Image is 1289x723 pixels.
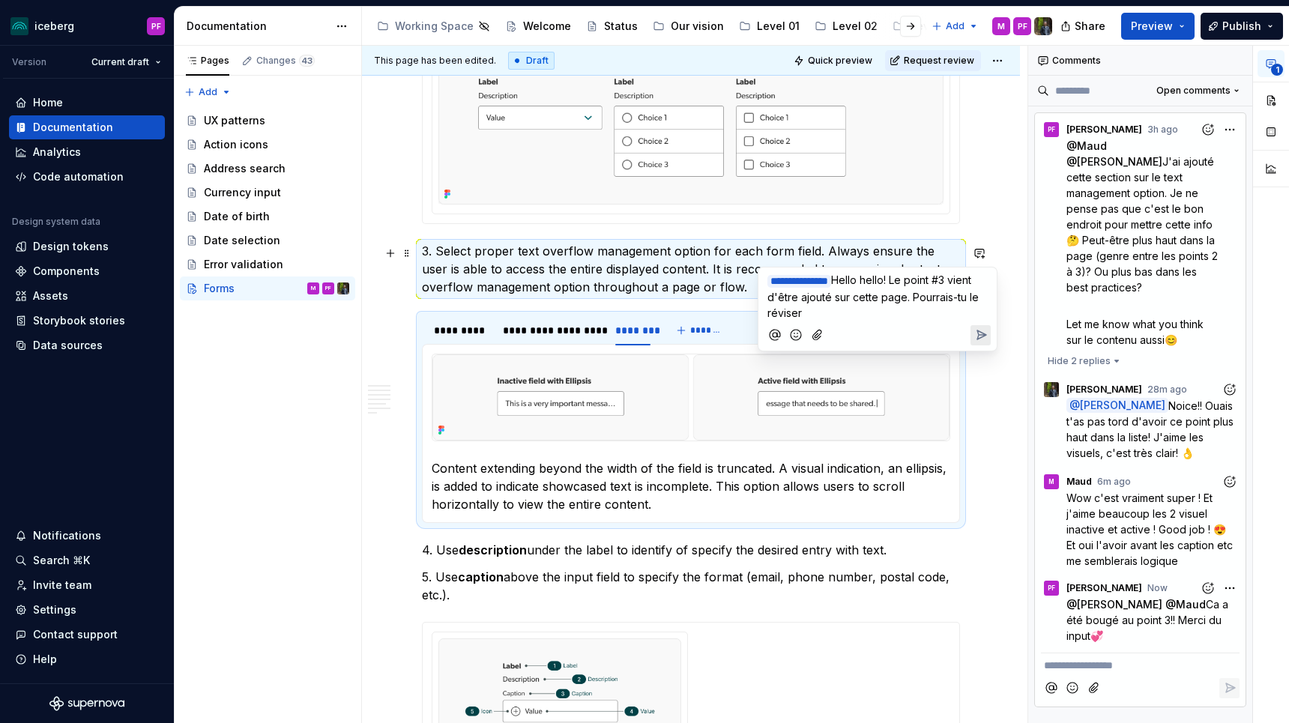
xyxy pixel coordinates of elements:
[33,627,118,642] div: Contact support
[1048,124,1055,136] div: PF
[432,459,950,513] p: Content extending beyond the width of the field is truncated. A visual indication, an ellipsis, i...
[764,325,785,345] button: Mention someone
[580,14,644,38] a: Status
[432,354,950,513] section-item: Ellipsis
[1048,582,1055,594] div: PF
[33,578,91,593] div: Invite team
[757,19,800,34] div: Level 01
[9,548,165,572] button: Search ⌘K
[1066,476,1092,488] span: Maud
[33,553,90,568] div: Search ⌘K
[204,281,235,296] div: Forms
[9,91,165,115] a: Home
[33,602,76,617] div: Settings
[374,55,496,67] span: This page has been edited.
[180,133,355,157] a: Action icons
[33,528,101,543] div: Notifications
[1084,678,1105,698] button: Attach files
[9,598,165,622] a: Settings
[1066,598,1162,611] span: @
[767,273,982,319] span: Hello hello! Le point #3 vient d'être ajouté sur cette page. Pourrais-tu le réviser
[395,19,474,34] div: Working Space
[1066,155,1221,294] span: J'ai ajouté cette section sur le text management option. Je ne pense pas que c'est le bon endroit...
[671,19,724,34] div: Our vision
[927,16,983,37] button: Add
[204,209,270,224] div: Date of birth
[9,524,165,548] button: Notifications
[523,19,571,34] div: Welcome
[204,113,265,128] div: UX patterns
[180,229,355,252] a: Date selection
[1219,678,1240,698] button: Reply
[12,216,100,228] div: Design system data
[1219,578,1240,598] button: More
[180,181,355,205] a: Currency input
[180,157,355,181] a: Address search
[33,288,68,303] div: Assets
[371,11,924,41] div: Page tree
[1077,139,1107,152] span: Maud
[371,14,496,38] a: Working Space
[422,541,960,559] p: 4. Use under the label to identify of specify the desired entry with text.
[9,573,165,597] a: Invite team
[1066,155,1162,168] span: @
[33,239,109,254] div: Design tokens
[432,354,950,441] img: 417d68ec-8f5a-46c5-8151-9223f4cc993e.png
[180,109,355,300] div: Page tree
[9,115,165,139] a: Documentation
[1063,678,1083,698] button: Add emoji
[325,281,331,296] div: PF
[1041,678,1061,698] button: Mention someone
[1156,85,1231,97] span: Open comments
[1150,80,1246,101] button: Open comments
[85,52,168,73] button: Current draft
[49,696,124,711] a: Supernova Logo
[1176,598,1206,611] span: Maud
[1165,598,1206,611] span: @
[10,17,28,35] img: 418c6d47-6da6-4103-8b13-b5999f8989a1.png
[459,542,527,557] strong: description
[187,19,328,34] div: Documentation
[33,264,100,279] div: Components
[1066,398,1168,413] span: @
[1201,13,1283,40] button: Publish
[1198,119,1218,139] button: Add reaction
[1028,46,1252,76] div: Comments
[1077,155,1162,168] span: [PERSON_NAME]
[997,20,1005,32] div: M
[186,55,229,67] div: Pages
[1066,139,1107,152] span: @
[946,20,965,32] span: Add
[9,235,165,258] a: Design tokens
[499,14,577,38] a: Welcome
[764,267,991,321] div: Composer editor
[970,325,991,345] button: Send
[786,325,806,345] button: Add emoji
[299,55,315,67] span: 43
[204,257,283,272] div: Error validation
[1066,491,1236,567] span: Wow c'est vraiment super ! Et j'aime beaucoup les 2 visuel inactive et active ! Good job ! 😍 Et o...
[180,252,355,276] a: Error validation
[180,109,355,133] a: UX patterns
[9,333,165,357] a: Data sources
[91,56,149,68] span: Current draft
[12,56,46,68] div: Version
[151,20,161,32] div: PF
[1066,384,1142,396] span: [PERSON_NAME]
[733,14,806,38] a: Level 01
[808,55,872,67] span: Quick preview
[34,19,74,34] div: iceberg
[1066,598,1231,642] span: Ca a été bougé au point 3!! Merci du input💞
[508,52,555,70] div: Draft
[422,242,960,296] p: 3. Select proper text overflow management option for each form field. Always ensure the user is a...
[199,86,217,98] span: Add
[33,145,81,160] div: Analytics
[204,137,268,152] div: Action icons
[9,284,165,308] a: Assets
[1053,13,1115,40] button: Share
[180,82,236,103] button: Add
[458,569,504,584] strong: caption
[33,169,124,184] div: Code automation
[1066,582,1142,594] span: [PERSON_NAME]
[422,568,960,604] p: 5. Use above the input field to specify the format (email, phone number, postal code, etc.).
